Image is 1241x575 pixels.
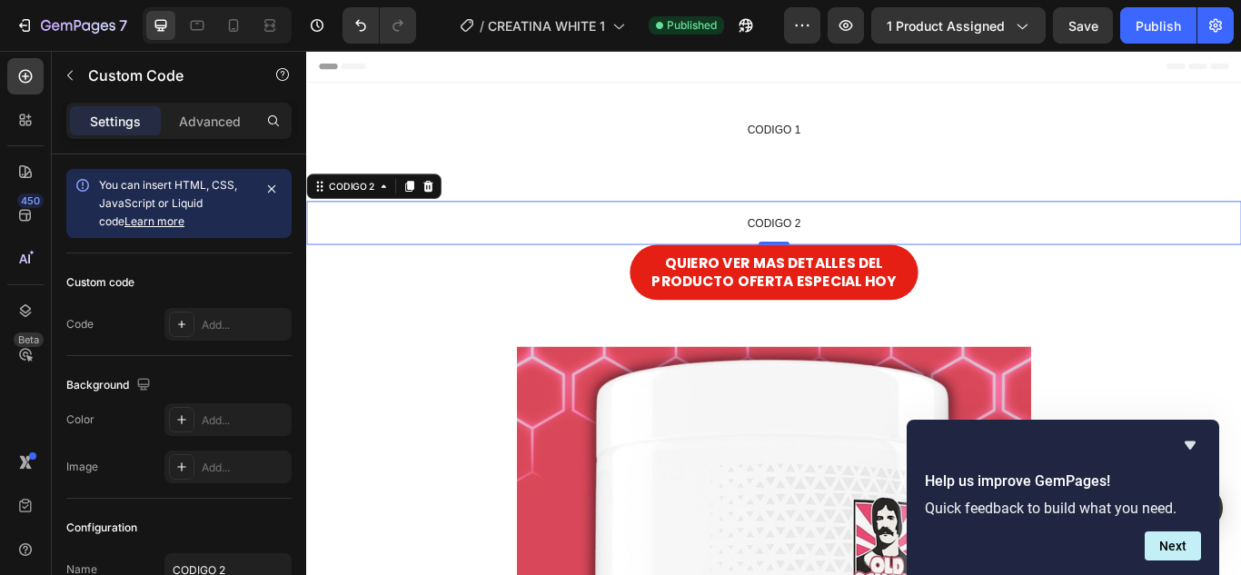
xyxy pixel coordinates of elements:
button: 7 [7,7,135,44]
div: 450 [17,193,44,208]
div: Configuration [66,520,137,536]
span: You can insert HTML, CSS, JavaScript or Liquid code [99,178,237,228]
div: Color [66,411,94,428]
span: / [480,16,484,35]
button: Hide survey [1179,434,1201,456]
div: Custom code [66,274,134,291]
a: QUIERO VER MAS DETALLES DELPRODUCTO OFERTA ESPECIAL HOY [377,226,713,291]
h2: Help us improve GemPages! [925,471,1201,492]
div: Background [66,373,154,398]
button: 1 product assigned [871,7,1046,44]
p: 7 [119,15,127,36]
div: Help us improve GemPages! [925,434,1201,560]
div: Publish [1136,16,1181,35]
p: QUIERO VER MAS DETALLES DEL PRODUCTO OFERTA ESPECIAL HOY [402,237,688,280]
p: Advanced [179,112,241,131]
div: Beta [14,332,44,347]
button: Publish [1120,7,1196,44]
span: 1 product assigned [887,16,1005,35]
span: Published [667,17,717,34]
a: Learn more [124,214,184,228]
p: Custom Code [88,64,243,86]
p: Quick feedback to build what you need. [925,500,1201,517]
div: Undo/Redo [343,7,416,44]
iframe: Design area [306,51,1241,575]
button: Save [1053,7,1113,44]
div: Add... [202,460,287,476]
div: Code [66,316,94,332]
div: Add... [202,412,287,429]
button: Next question [1145,531,1201,560]
span: Save [1068,18,1098,34]
p: Settings [90,112,141,131]
div: Add... [202,317,287,333]
div: Image [66,459,98,475]
span: CREATINA WHITE 1 [488,16,605,35]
